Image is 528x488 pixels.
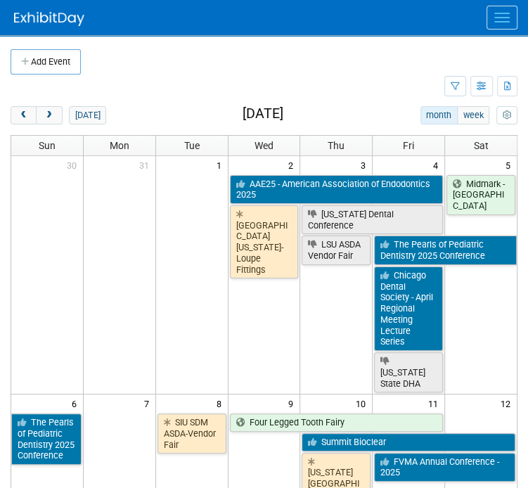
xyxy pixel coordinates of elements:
[473,140,488,151] span: Sat
[328,140,345,151] span: Thu
[14,12,84,26] img: ExhibitDay
[302,236,371,264] a: LSU ASDA Vendor Fair
[420,106,458,124] button: month
[11,413,82,465] a: The Pearls of Pediatric Dentistry 2025 Conference
[39,140,56,151] span: Sun
[374,352,443,392] a: [US_STATE] State DHA
[70,394,83,412] span: 6
[215,156,228,174] span: 1
[432,156,444,174] span: 4
[457,106,489,124] button: week
[354,394,372,412] span: 10
[11,106,37,124] button: prev
[502,111,511,120] i: Personalize Calendar
[255,140,273,151] span: Wed
[287,394,300,412] span: 9
[374,267,443,351] a: Chicago Dental Society - April Regional Meeting Lecture Series
[487,6,517,30] button: Menu
[302,205,442,234] a: [US_STATE] Dental Conference
[504,156,517,174] span: 5
[243,106,283,122] h2: [DATE]
[65,156,83,174] span: 30
[36,106,62,124] button: next
[215,394,228,412] span: 8
[374,236,517,264] a: The Pearls of Pediatric Dentistry 2025 Conference
[184,140,200,151] span: Tue
[143,394,155,412] span: 7
[69,106,106,124] button: [DATE]
[230,205,299,278] a: [GEOGRAPHIC_DATA][US_STATE]-Loupe Fittings
[446,175,515,215] a: Midmark - [GEOGRAPHIC_DATA]
[157,413,226,454] a: SIU SDM ASDA-Vendor Fair
[359,156,372,174] span: 3
[496,106,517,124] button: myCustomButton
[374,453,515,482] a: FVMA Annual Conference - 2025
[230,175,443,204] a: AAE25 - American Association of Endodontics 2025
[302,433,515,451] a: Summit Bioclear
[138,156,155,174] span: 31
[403,140,414,151] span: Fri
[499,394,517,412] span: 12
[110,140,129,151] span: Mon
[230,413,443,432] a: Four Legged Tooth Fairy
[11,49,81,75] button: Add Event
[287,156,300,174] span: 2
[427,394,444,412] span: 11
